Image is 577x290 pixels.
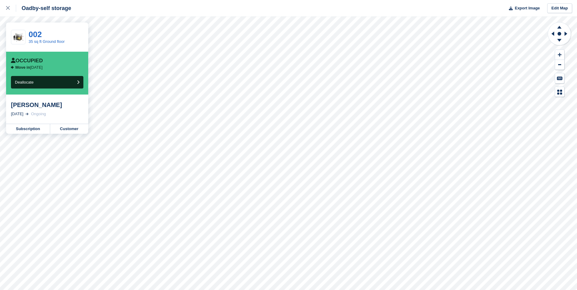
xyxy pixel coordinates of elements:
[11,111,23,117] div: [DATE]
[29,39,65,44] a: 35 sq ft Ground floor
[50,124,88,134] a: Customer
[555,50,564,60] button: Zoom In
[11,76,83,88] button: Deallocate
[11,58,43,64] div: Occupied
[16,65,43,70] p: [DATE]
[29,30,42,39] a: 002
[515,5,540,11] span: Export Image
[555,60,564,70] button: Zoom Out
[555,87,564,97] button: Map Legend
[11,66,14,69] img: arrow-right-icn-b7405d978ebc5dd23a37342a16e90eae327d2fa7eb118925c1a0851fb5534208.svg
[16,65,30,70] span: Move in
[31,111,46,117] div: Ongoing
[11,32,25,43] img: 35-sqft-unit%20(4).jpg
[15,80,33,85] span: Deallocate
[505,3,540,13] button: Export Image
[6,124,50,134] a: Subscription
[11,101,83,109] div: [PERSON_NAME]
[547,3,572,13] a: Edit Map
[26,113,29,115] img: arrow-right-light-icn-cde0832a797a2874e46488d9cf13f60e5c3a73dbe684e267c42b8395dfbc2abf.svg
[555,73,564,83] button: Keyboard Shortcuts
[16,5,71,12] div: Oadby-self storage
